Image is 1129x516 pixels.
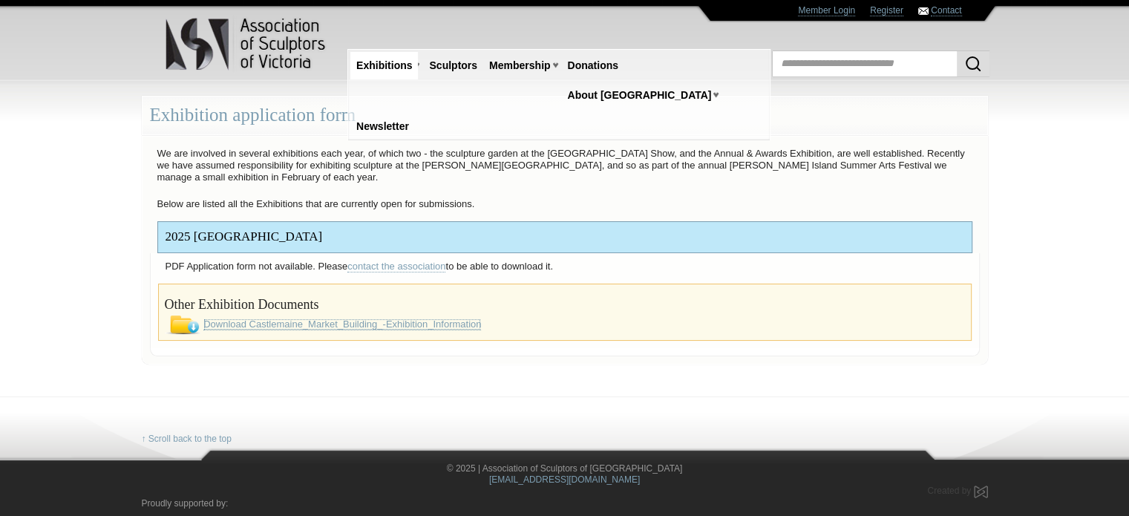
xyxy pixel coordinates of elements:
a: [EMAIL_ADDRESS][DOMAIN_NAME] [489,474,640,485]
a: Exhibitions [350,52,418,79]
p: PDF Application form not available. Please to be able to download it. [158,257,972,276]
div: © 2025 | Association of Sculptors of [GEOGRAPHIC_DATA] [131,463,999,486]
a: Donations [562,52,624,79]
div: Exhibition application form [142,96,988,135]
a: Sculptors [423,52,483,79]
img: Search [964,55,982,73]
img: Download File [165,316,201,334]
a: Newsletter [350,113,415,140]
a: About [GEOGRAPHIC_DATA] [562,82,718,109]
a: Download Castlemaine_Market_Building_-Exhibition_Information [203,319,481,330]
a: Membership [483,52,556,79]
p: Proudly supported by: [142,498,988,509]
span: Created by [927,486,971,496]
img: Contact ASV [918,7,929,15]
p: Below are listed all the Exhibitions that are currently open for submissions. [150,195,980,214]
a: Member Login [798,5,855,16]
a: Register [870,5,903,16]
a: contact the association [347,261,445,272]
img: Created by Marby [974,486,988,498]
a: ↑ Scroll back to the top [142,434,232,445]
div: 2025 [GEOGRAPHIC_DATA] [158,222,972,252]
a: Contact [931,5,961,16]
p: We are involved in several exhibitions each year, of which two - the sculpture garden at the [GEO... [150,144,980,187]
img: logo.png [165,15,328,74]
h2: Other Exhibition Documents [165,290,965,316]
a: Created by [927,486,987,496]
